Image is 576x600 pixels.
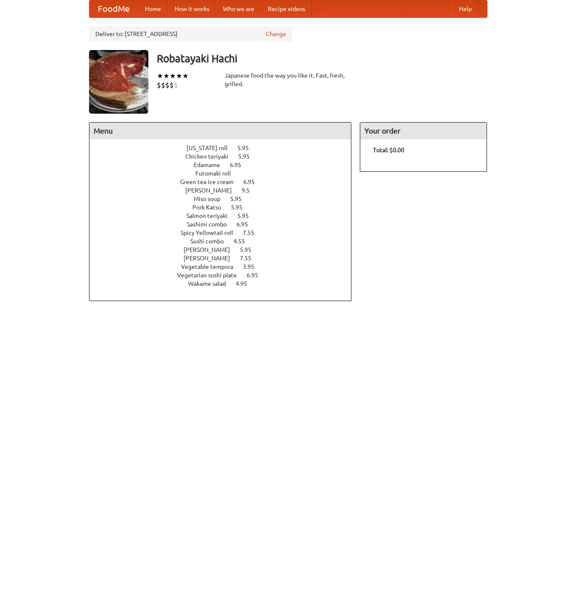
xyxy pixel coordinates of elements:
[138,0,168,17] a: Home
[452,0,479,17] a: Help
[184,255,239,262] span: [PERSON_NAME]
[373,147,404,153] b: Total: $0.00
[237,221,256,228] span: 6.95
[195,170,255,177] a: Futomaki roll
[240,246,260,253] span: 5.95
[236,280,256,287] span: 4.95
[190,238,261,245] a: Sushi combo 4.55
[186,212,236,219] span: Salmon teriyaki
[182,71,189,81] li: ★
[194,195,229,202] span: Miso soup
[184,246,267,253] a: [PERSON_NAME] 5.95
[89,26,292,42] div: Deliver to: [STREET_ADDRESS]
[185,187,240,194] span: [PERSON_NAME]
[240,255,260,262] span: 7.55
[243,179,263,185] span: 6.95
[188,280,263,287] a: Wakame salad 4.95
[89,0,138,17] a: FoodMe
[194,195,257,202] a: Miso soup 5.95
[192,204,230,211] span: Pork Katsu
[174,81,178,90] li: $
[230,195,250,202] span: 5.95
[190,238,232,245] span: Sushi combo
[180,179,242,185] span: Green tea ice cream
[177,272,245,279] span: Vegetarian sushi plate
[161,81,165,90] li: $
[360,123,487,140] h4: Your order
[181,229,242,236] span: Spicy Yellowtail roll
[181,229,270,236] a: Spicy Yellowtail roll 7.55
[187,221,235,228] span: Sashimi combo
[170,71,176,81] li: ★
[247,272,267,279] span: 6.95
[261,0,312,17] a: Recipe videos
[89,123,351,140] h4: Menu
[181,263,270,270] a: Vegetable tempura 3.95
[176,71,182,81] li: ★
[194,162,228,168] span: Edamame
[194,162,257,168] a: Edamame 6.95
[185,153,265,160] a: Chicken teriyaki 5.95
[187,221,264,228] a: Sashimi combo 6.95
[186,212,264,219] a: Salmon teriyaki 5.95
[165,81,170,90] li: $
[186,145,264,151] a: [US_STATE] roll 5.95
[225,71,352,88] div: Japanese food the way you like it. Fast, fresh, grilled.
[185,187,265,194] a: [PERSON_NAME] 9.5
[266,30,286,38] a: Change
[157,71,163,81] li: ★
[89,50,148,114] img: angular.jpg
[184,246,239,253] span: [PERSON_NAME]
[237,145,257,151] span: 5.95
[237,212,257,219] span: 5.95
[168,0,216,17] a: How it works
[230,162,250,168] span: 6.95
[238,153,258,160] span: 5.95
[184,255,267,262] a: [PERSON_NAME] 7.55
[181,263,242,270] span: Vegetable tempura
[216,0,261,17] a: Who we are
[180,179,270,185] a: Green tea ice cream 6.95
[157,50,487,67] h3: Robatayaki Hachi
[243,229,263,236] span: 7.55
[170,81,174,90] li: $
[157,81,161,90] li: $
[195,170,239,177] span: Futomaki roll
[188,280,234,287] span: Wakame salad
[177,272,274,279] a: Vegetarian sushi plate 6.95
[234,238,253,245] span: 4.55
[243,263,263,270] span: 3.95
[163,71,170,81] li: ★
[242,187,258,194] span: 9.5
[185,153,237,160] span: Chicken teriyaki
[231,204,251,211] span: 5.95
[192,204,258,211] a: Pork Katsu 5.95
[186,145,236,151] span: [US_STATE] roll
